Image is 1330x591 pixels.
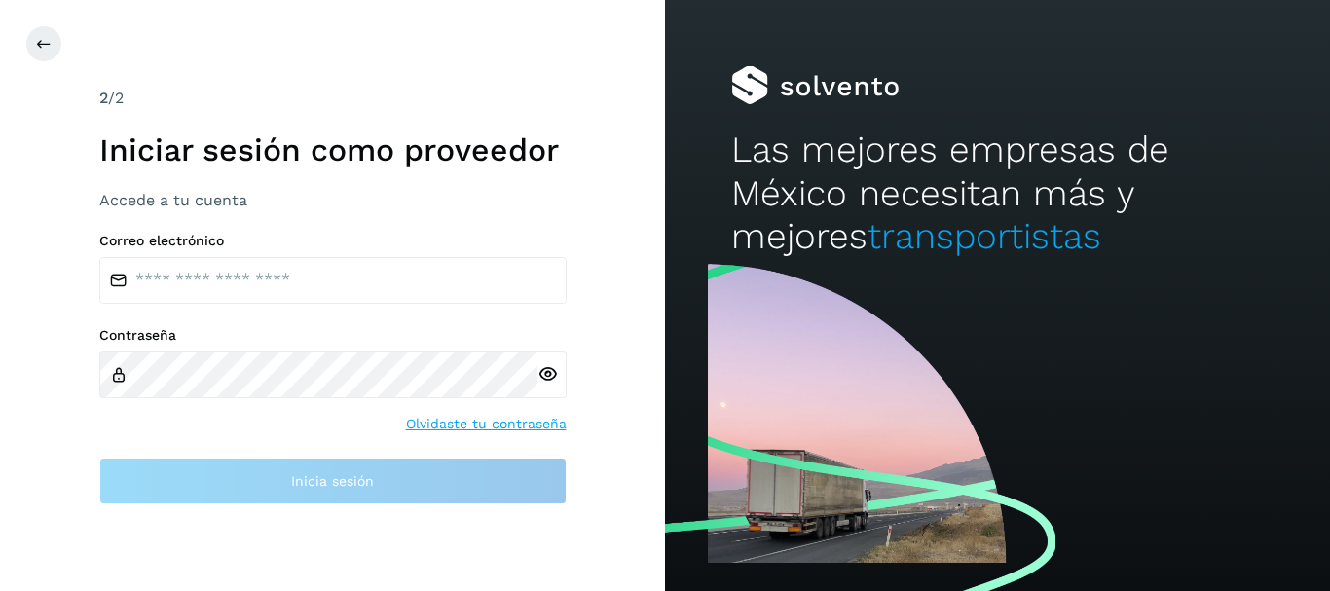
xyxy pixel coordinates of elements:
span: transportistas [868,215,1101,257]
div: /2 [99,87,567,110]
label: Correo electrónico [99,233,567,249]
button: Inicia sesión [99,458,567,504]
h2: Las mejores empresas de México necesitan más y mejores [731,129,1263,258]
a: Olvidaste tu contraseña [406,414,567,434]
span: 2 [99,89,108,107]
span: Inicia sesión [291,474,374,488]
label: Contraseña [99,327,567,344]
h1: Iniciar sesión como proveedor [99,131,567,168]
h3: Accede a tu cuenta [99,191,567,209]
